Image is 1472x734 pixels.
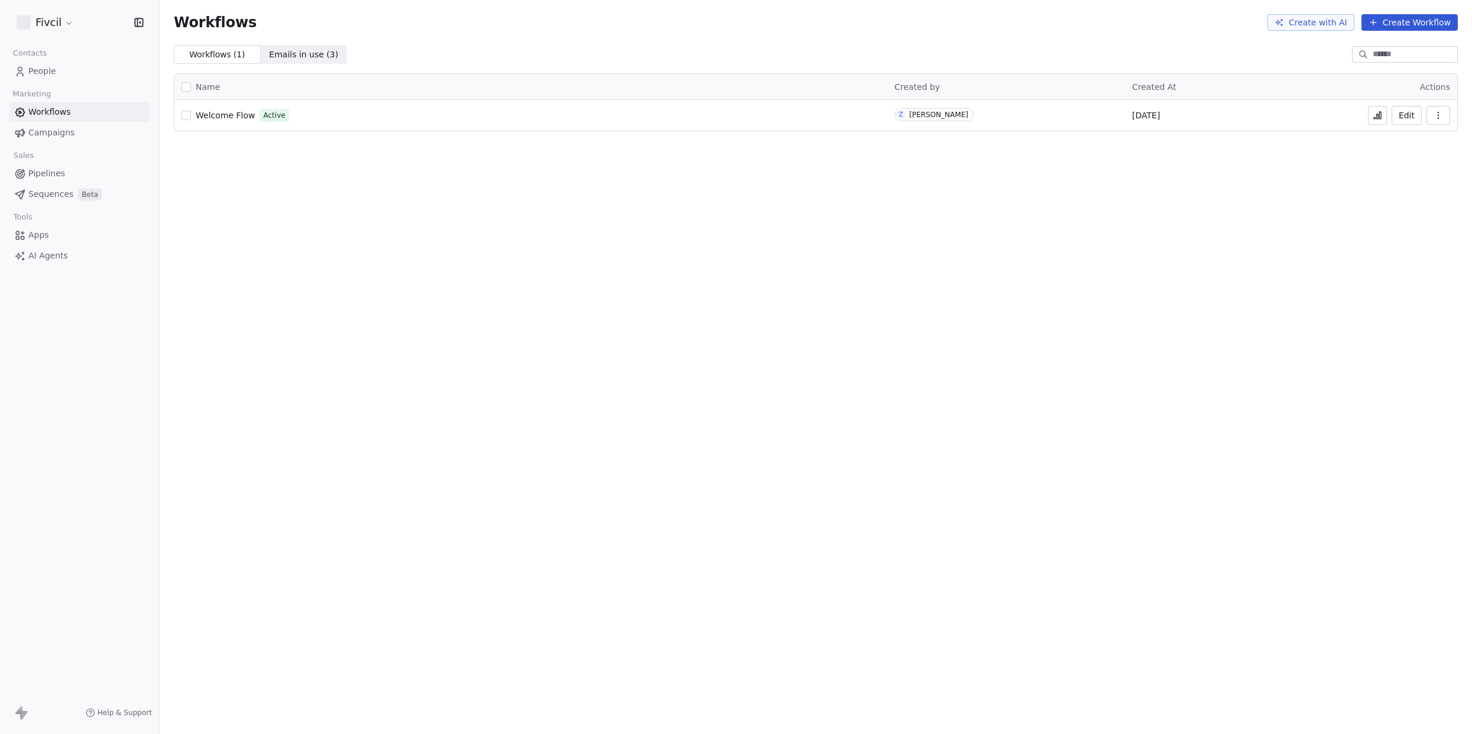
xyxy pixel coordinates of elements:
[28,229,49,241] span: Apps
[269,48,338,61] span: Emails in use ( 3 )
[28,65,56,77] span: People
[28,106,71,118] span: Workflows
[78,189,102,201] span: Beta
[8,147,39,164] span: Sales
[1392,106,1422,125] button: Edit
[196,81,220,93] span: Name
[263,110,285,121] span: Active
[9,102,150,122] a: Workflows
[196,111,255,120] span: Welcome Flow
[9,225,150,245] a: Apps
[1420,82,1450,92] span: Actions
[174,14,257,31] span: Workflows
[8,44,52,62] span: Contacts
[9,246,150,266] a: AI Agents
[9,62,150,81] a: People
[9,164,150,183] a: Pipelines
[196,109,255,121] a: Welcome Flow
[894,82,940,92] span: Created by
[28,188,73,201] span: Sequences
[98,708,152,717] span: Help & Support
[9,185,150,204] a: SequencesBeta
[86,708,152,717] a: Help & Support
[28,167,65,180] span: Pipelines
[909,111,968,119] div: [PERSON_NAME]
[9,123,150,143] a: Campaigns
[8,208,37,226] span: Tools
[35,15,61,30] span: Fivcil
[28,127,74,139] span: Campaigns
[1361,14,1458,31] button: Create Workflow
[1267,14,1354,31] button: Create with AI
[899,110,903,119] div: Z
[8,85,56,103] span: Marketing
[1132,82,1176,92] span: Created At
[28,250,68,262] span: AI Agents
[1132,109,1160,121] span: [DATE]
[14,12,76,33] button: Fivcil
